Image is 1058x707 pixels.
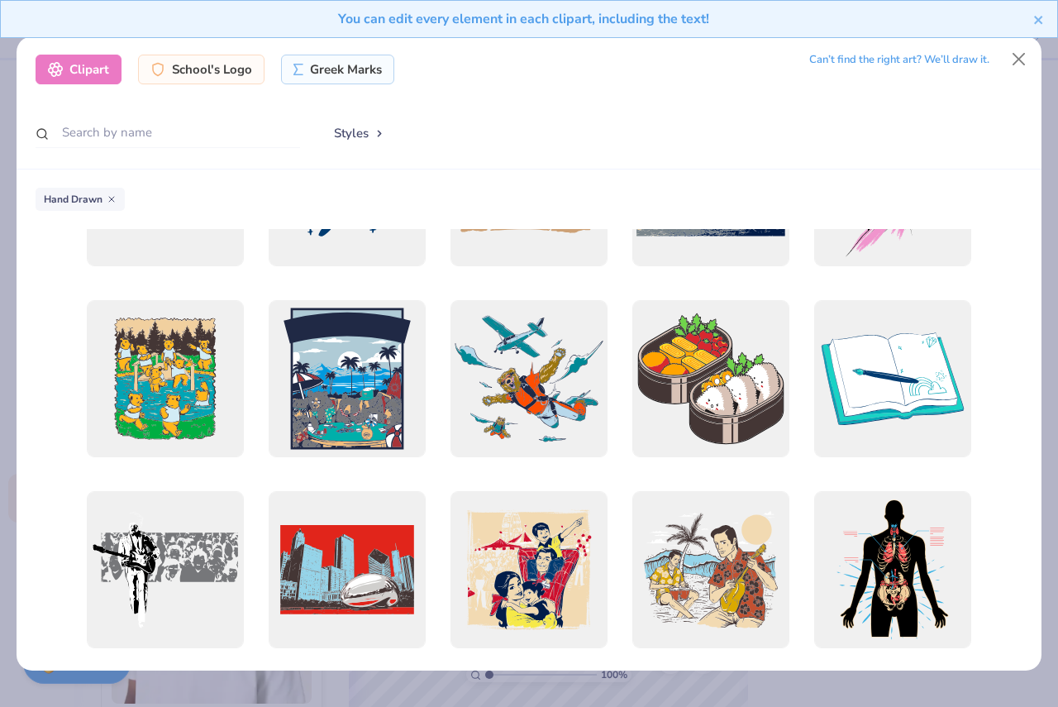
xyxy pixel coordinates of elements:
div: Hand Drawn [36,188,125,211]
button: close [1033,9,1045,29]
div: School's Logo [138,55,264,84]
button: Styles [317,117,403,149]
div: Can’t find the right art? We’ll draw it. [809,45,989,74]
button: Close [1003,44,1035,75]
div: Clipart [36,55,122,84]
div: You can edit every element in each clipart, including the text! [13,9,1033,29]
input: Search by name [36,117,300,148]
div: Greek Marks [281,55,394,84]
